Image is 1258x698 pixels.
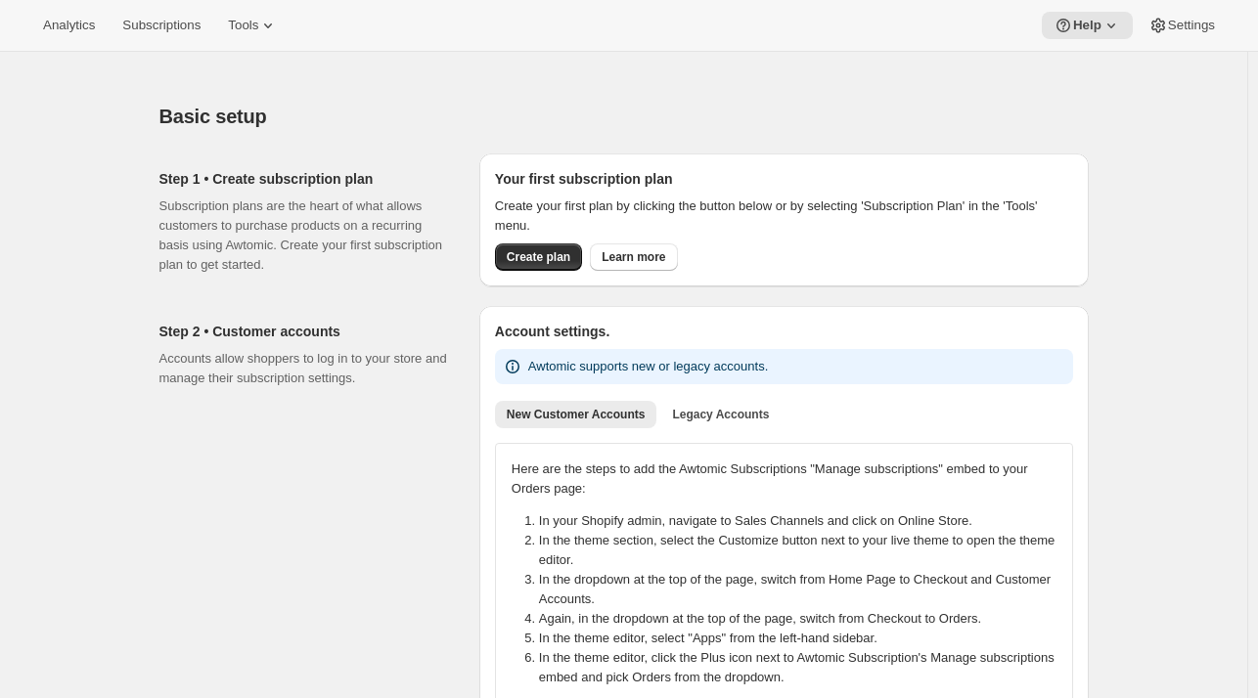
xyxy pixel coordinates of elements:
[159,169,448,189] h2: Step 1 • Create subscription plan
[1042,12,1133,39] button: Help
[539,609,1068,629] li: Again, in the dropdown at the top of the page, switch from Checkout to Orders.
[228,18,258,33] span: Tools
[528,357,768,376] p: Awtomic supports new or legacy accounts.
[1168,18,1215,33] span: Settings
[660,401,781,428] button: Legacy Accounts
[495,401,657,428] button: New Customer Accounts
[507,407,646,422] span: New Customer Accounts
[507,249,570,265] span: Create plan
[216,12,290,39] button: Tools
[539,648,1068,687] li: In the theme editor, click the Plus icon next to Awtomic Subscription's Manage subscriptions embe...
[31,12,107,39] button: Analytics
[43,18,95,33] span: Analytics
[495,196,1073,236] p: Create your first plan by clicking the button below or by selecting 'Subscription Plan' in the 'T...
[495,322,1073,341] h2: Account settings.
[495,169,1073,189] h2: Your first subscription plan
[1137,12,1227,39] button: Settings
[159,349,448,388] p: Accounts allow shoppers to log in to your store and manage their subscription settings.
[539,531,1068,570] li: In the theme section, select the Customize button next to your live theme to open the theme editor.
[539,570,1068,609] li: In the dropdown at the top of the page, switch from Home Page to Checkout and Customer Accounts.
[602,249,665,265] span: Learn more
[159,196,448,275] p: Subscription plans are the heart of what allows customers to purchase products on a recurring bas...
[1073,18,1101,33] span: Help
[672,407,769,422] span: Legacy Accounts
[539,511,1068,531] li: In your Shopify admin, navigate to Sales Channels and click on Online Store.
[159,322,448,341] h2: Step 2 • Customer accounts
[495,243,582,271] button: Create plan
[590,243,677,271] a: Learn more
[111,12,212,39] button: Subscriptions
[512,459,1056,499] p: Here are the steps to add the Awtomic Subscriptions "Manage subscriptions" embed to your Orders p...
[122,18,201,33] span: Subscriptions
[159,106,267,127] span: Basic setup
[539,629,1068,648] li: In the theme editor, select "Apps" from the left-hand sidebar.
